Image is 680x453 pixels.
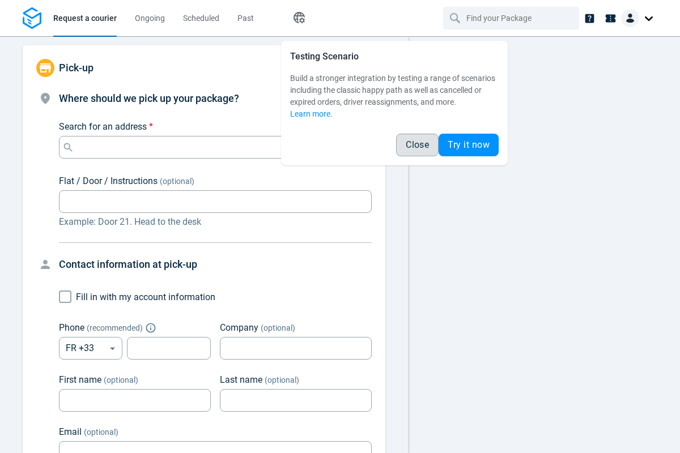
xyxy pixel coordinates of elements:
[87,323,143,332] span: ( recommended )
[290,109,333,118] a: Learn more.
[23,45,385,91] div: Pick-up
[59,215,372,229] p: Example: Door 21. Head to the desk
[220,374,262,385] span: Last name
[59,92,239,104] span: Where should we pick up your package?
[396,134,439,156] button: Close
[59,176,158,186] span: Flat / Door / Instructions
[261,323,295,332] span: (optional)
[183,14,219,23] span: Scheduled
[265,375,299,384] span: (optional)
[59,257,372,272] h4: Contact information at pick-up
[237,14,254,23] span: Past
[59,121,147,132] span: Search for an address
[466,7,558,29] input: Find your Package
[59,337,122,360] div: FR +33
[53,14,117,23] span: Request a courier
[84,428,118,437] span: (optional)
[59,426,82,437] span: Email
[290,51,359,62] span: Testing Scenario
[104,375,138,384] span: (optional)
[160,177,194,186] span: (optional)
[406,140,429,149] span: Close
[59,374,101,385] span: First name
[147,324,154,331] button: Explain "Recommended"
[290,74,495,106] span: Build a stronger integration by testing a range of scenarios including the classic happy path as ...
[621,9,639,27] img: Client
[448,140,490,149] span: Try it now
[23,7,41,29] img: Logo
[59,62,93,74] span: Pick-up
[59,322,84,333] span: Phone
[76,292,215,302] span: Fill in with my account information
[220,322,258,333] span: Company
[135,14,165,23] span: Ongoing
[439,134,499,156] button: Try it now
